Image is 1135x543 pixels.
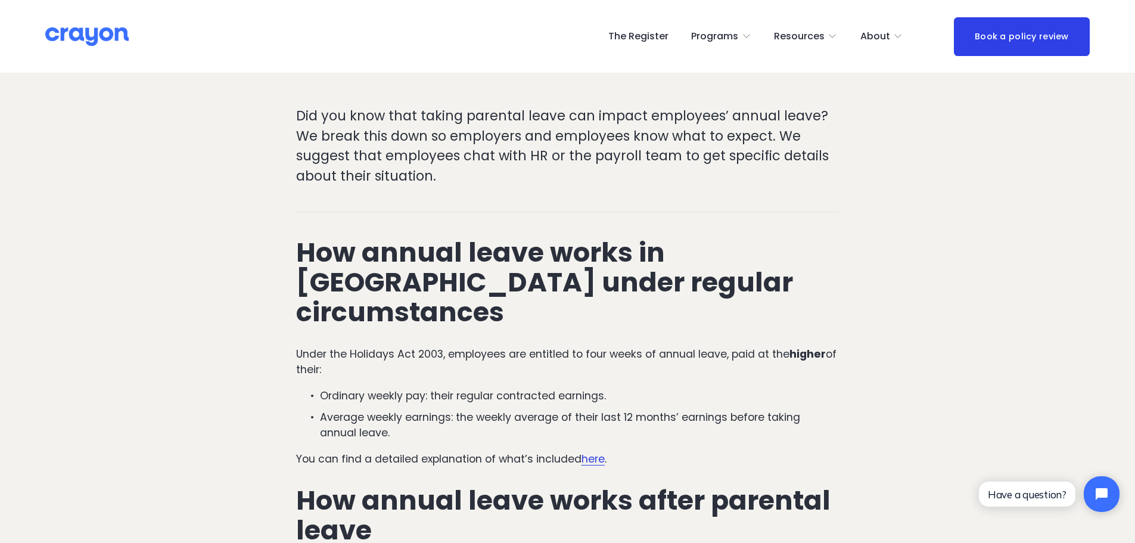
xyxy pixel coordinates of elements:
[860,27,903,46] a: folder dropdown
[774,27,838,46] a: folder dropdown
[774,28,825,45] span: Resources
[296,451,839,467] p: You can find a detailed explanation of what’s included .
[320,388,839,404] p: Ordinary weekly pay: their regular contracted earnings.
[608,27,668,46] a: The Register
[296,106,839,186] p: Did you know that taking parental leave can impact employees’ annual leave? We break this down so...
[860,28,890,45] span: About
[296,238,839,327] h2: How annual leave works in [GEOGRAPHIC_DATA] under regular circumstances
[969,466,1130,522] iframe: Tidio Chat
[45,26,129,47] img: Crayon
[954,17,1090,56] a: Book a policy review
[789,347,826,361] strong: higher
[691,28,738,45] span: Programs
[582,452,605,466] a: here
[296,346,839,378] p: Under the Holidays Act 2003, employees are entitled to four weeks of annual leave, paid at the of...
[691,27,751,46] a: folder dropdown
[320,409,839,441] p: Average weekly earnings: the weekly average of their last 12 months’ earnings before taking annua...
